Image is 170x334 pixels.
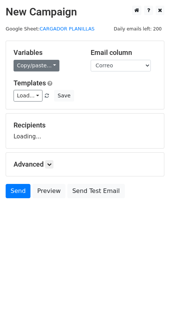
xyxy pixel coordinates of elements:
[14,160,156,169] h5: Advanced
[54,90,74,102] button: Save
[111,25,164,33] span: Daily emails left: 200
[132,298,170,334] iframe: Chat Widget
[32,184,65,198] a: Preview
[67,184,124,198] a: Send Test Email
[6,184,30,198] a: Send
[14,90,42,102] a: Load...
[14,121,156,141] div: Loading...
[14,79,46,87] a: Templates
[6,6,164,18] h2: New Campaign
[39,26,94,32] a: CARGADOR PLANILLAS
[132,298,170,334] div: Widget de chat
[91,49,156,57] h5: Email column
[14,49,79,57] h5: Variables
[14,121,156,129] h5: Recipients
[111,26,164,32] a: Daily emails left: 200
[14,60,59,71] a: Copy/paste...
[6,26,94,32] small: Google Sheet:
